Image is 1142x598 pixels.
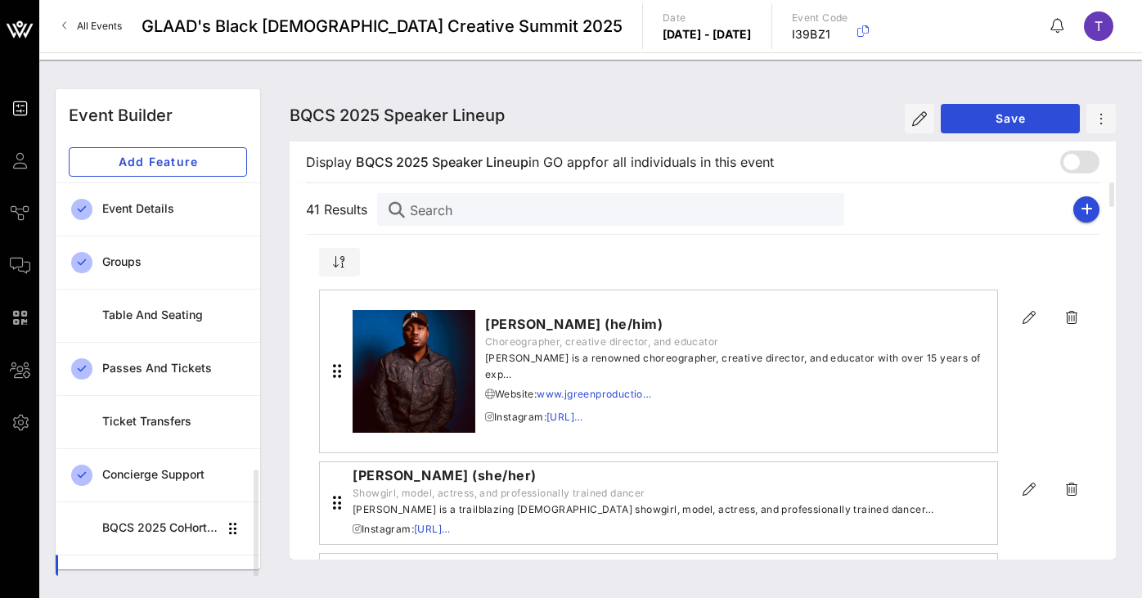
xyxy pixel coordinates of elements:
span: Choreographer, creative director, and educator [485,334,991,350]
span: 41 Results [306,200,377,219]
a: Concierge Support [56,448,260,501]
div: T [1084,11,1113,41]
span: All Events [77,20,122,32]
a: [URL]… [414,523,450,535]
div: Concierge Support [102,468,247,482]
div: Groups [102,255,247,269]
div: Table and Seating [102,308,247,322]
p: Date [663,10,752,26]
span: [PERSON_NAME] is a renowned choreographer, creative director, and educator with over 15 years of ... [485,350,991,383]
span: Add Feature [83,155,233,169]
a: All Events [52,13,132,39]
a: Passes and Tickets [56,342,260,395]
span: Showgirl, model, actress, and professionally trained dancer [353,485,933,501]
button: Add Feature [69,147,247,177]
div: Event Details [102,202,247,216]
a: Event Details [56,182,260,236]
span: GLAAD's Black [DEMOGRAPHIC_DATA] Creative Summit 2025 [142,14,623,38]
span: Website: [485,386,991,402]
p: I39BZ1 [792,26,848,43]
a: Ticket Transfers [56,395,260,448]
div: Ticket Transfers [102,415,247,429]
a: Groups [56,236,260,289]
span: BQCS 2025 Speaker Lineup [356,152,528,172]
a: Table and Seating [56,289,260,342]
span: BQCS 2025 Speaker Lineup [290,106,505,125]
span: Save [954,111,1067,125]
div: BQCS 2025 CoHort Guestbook [102,521,218,535]
span: [PERSON_NAME] (he/him) [485,314,991,334]
p: Event Code [792,10,848,26]
span: [PERSON_NAME] is a trailblazing [DEMOGRAPHIC_DATA] showgirl, model, actress, and professionally t... [353,501,933,518]
span: Instagram: [353,521,933,537]
span: for all individuals in this event [591,152,774,172]
a: BQCS 2025 CoHort Guestbook [56,501,260,555]
div: Passes and Tickets [102,362,247,375]
a: [URL]… [546,411,582,423]
button: Save [941,104,1080,133]
span: Instagram: [485,409,991,425]
span: [PERSON_NAME] (she/her) [353,465,933,485]
p: [DATE] - [DATE] [663,26,752,43]
span: Display in GO app [306,152,774,172]
div: BQCS 2025 Speaker Lineup [102,574,218,588]
a: www.jgreenproductio… [537,388,651,400]
div: Event Builder [69,103,173,128]
span: T [1095,18,1103,34]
